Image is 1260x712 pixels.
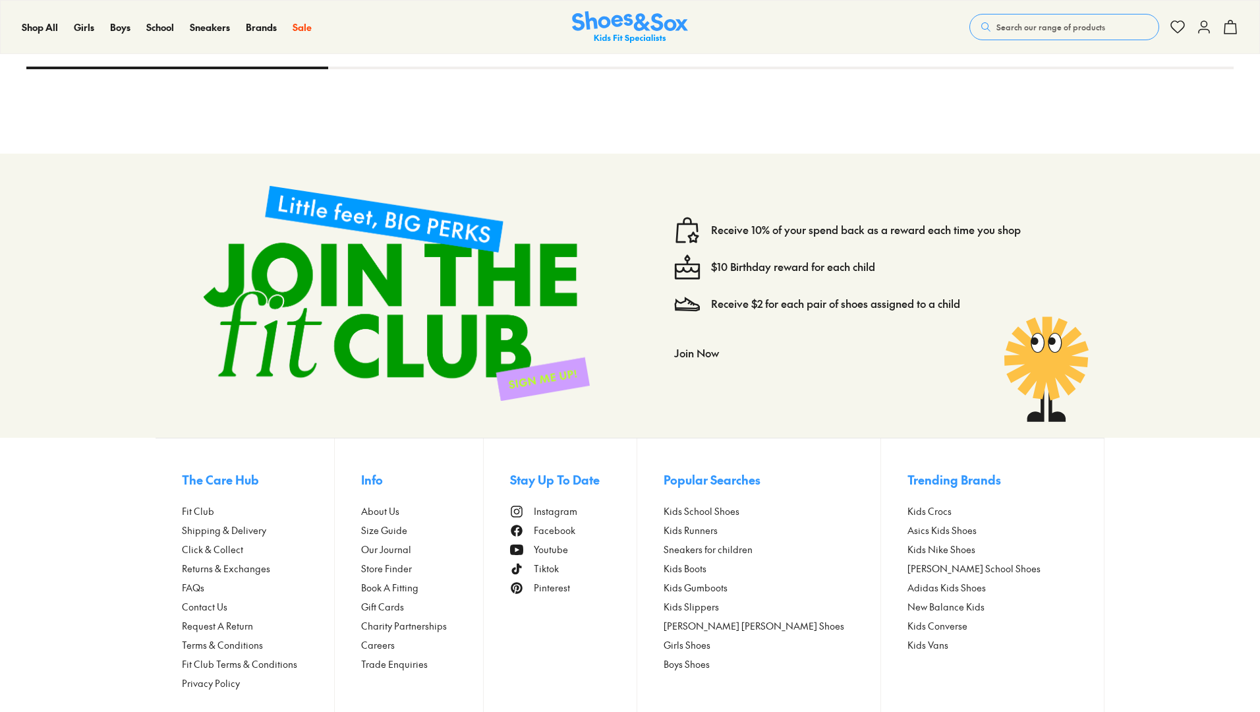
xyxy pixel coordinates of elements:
a: FAQs [182,581,334,595]
span: Kids School Shoes [664,504,739,518]
a: Gift Cards [361,600,484,614]
a: Kids Vans [907,638,1077,652]
span: Boys [110,20,130,34]
a: Brands [246,20,277,34]
img: vector1.svg [674,217,701,243]
span: Trade Enquiries [361,657,428,671]
span: Popular Searches [664,471,760,489]
a: Sneakers [190,20,230,34]
a: Shipping & Delivery [182,523,334,537]
a: Privacy Policy [182,676,334,690]
a: Our Journal [361,543,484,556]
a: Adidas Kids Shoes [907,581,1077,595]
a: Pinterest [510,581,637,595]
a: Sneakers for children [664,543,881,556]
span: Tiktok [534,562,559,576]
a: Trade Enquiries [361,657,484,671]
a: Shop All [22,20,58,34]
a: Kids Slippers [664,600,881,614]
span: Charity Partnerships [361,619,447,633]
a: Terms & Conditions [182,638,334,652]
a: Careers [361,638,484,652]
a: New Balance Kids [907,600,1077,614]
a: Returns & Exchanges [182,562,334,576]
a: Youtube [510,543,637,556]
span: Trending Brands [907,471,1001,489]
span: Click & Collect [182,543,243,556]
a: Fit Club Terms & Conditions [182,657,334,671]
a: School [146,20,174,34]
span: Shipping & Delivery [182,523,266,537]
a: Asics Kids Shoes [907,523,1077,537]
span: Gift Cards [361,600,404,614]
span: Kids Vans [907,638,948,652]
span: Privacy Policy [182,676,240,690]
a: Shoes & Sox [572,11,688,44]
span: Search our range of products [996,21,1105,33]
span: Kids Boots [664,562,706,576]
span: [PERSON_NAME] [PERSON_NAME] Shoes [664,619,844,633]
span: The Care Hub [182,471,259,489]
a: Request A Return [182,619,334,633]
a: $10 Birthday reward for each child [711,260,875,274]
span: Careers [361,638,395,652]
a: Girls Shoes [664,638,881,652]
span: New Balance Kids [907,600,985,614]
span: Fit Club [182,504,214,518]
button: Popular Searches [664,465,881,494]
a: Instagram [510,504,637,518]
span: Kids Crocs [907,504,952,518]
img: cake--candle-birthday-event-special-sweet-cake-bake.svg [674,254,701,280]
span: Kids Gumboots [664,581,728,595]
a: Kids School Shoes [664,504,881,518]
span: Facebook [534,523,575,537]
span: Youtube [534,543,568,556]
a: Kids Crocs [907,504,1077,518]
span: Store Finder [361,562,412,576]
button: Join Now [674,338,719,367]
img: sign-up-footer.png [182,164,611,422]
span: Kids Slippers [664,600,719,614]
a: Fit Club [182,504,334,518]
a: Kids Runners [664,523,881,537]
span: Kids Nike Shoes [907,543,975,556]
span: Boys Shoes [664,657,710,671]
a: [PERSON_NAME] School Shoes [907,562,1077,576]
span: Kids Converse [907,619,967,633]
span: Adidas Kids Shoes [907,581,986,595]
span: FAQs [182,581,204,595]
span: [PERSON_NAME] School Shoes [907,562,1041,576]
a: Charity Partnerships [361,619,484,633]
a: Book A Fitting [361,581,484,595]
a: Click & Collect [182,543,334,556]
button: Stay Up To Date [510,465,637,494]
a: Kids Gumboots [664,581,881,595]
span: Pinterest [534,581,570,595]
a: Kids Boots [664,562,881,576]
button: Search our range of products [969,14,1159,40]
span: Girls Shoes [664,638,710,652]
span: Our Journal [361,543,411,556]
a: Kids Converse [907,619,1077,633]
span: Asics Kids Shoes [907,523,977,537]
a: Girls [74,20,94,34]
span: About Us [361,504,399,518]
span: Sale [293,20,312,34]
a: Receive 10% of your spend back as a reward each time you shop [711,223,1021,237]
span: Request A Return [182,619,253,633]
span: Terms & Conditions [182,638,263,652]
img: Vector_3098.svg [674,291,701,317]
button: The Care Hub [182,465,334,494]
span: Sneakers for children [664,543,753,556]
a: [PERSON_NAME] [PERSON_NAME] Shoes [664,619,881,633]
span: Instagram [534,504,577,518]
button: Trending Brands [907,465,1077,494]
span: Stay Up To Date [510,471,600,489]
span: Fit Club Terms & Conditions [182,657,297,671]
a: About Us [361,504,484,518]
button: Info [361,465,484,494]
